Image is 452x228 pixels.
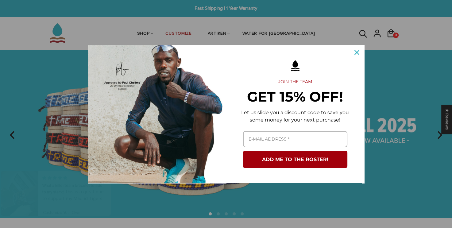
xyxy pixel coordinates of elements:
h2: JOIN THE TEAM [236,79,354,85]
button: Close [350,45,364,60]
strong: GET 15% OFF! [247,88,343,105]
input: Email field [243,131,347,147]
svg: close icon [354,50,359,55]
p: Let us slide you a discount code to save you some money for your next purchase! [236,109,354,124]
button: ADD ME TO THE ROSTER! [243,151,347,168]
